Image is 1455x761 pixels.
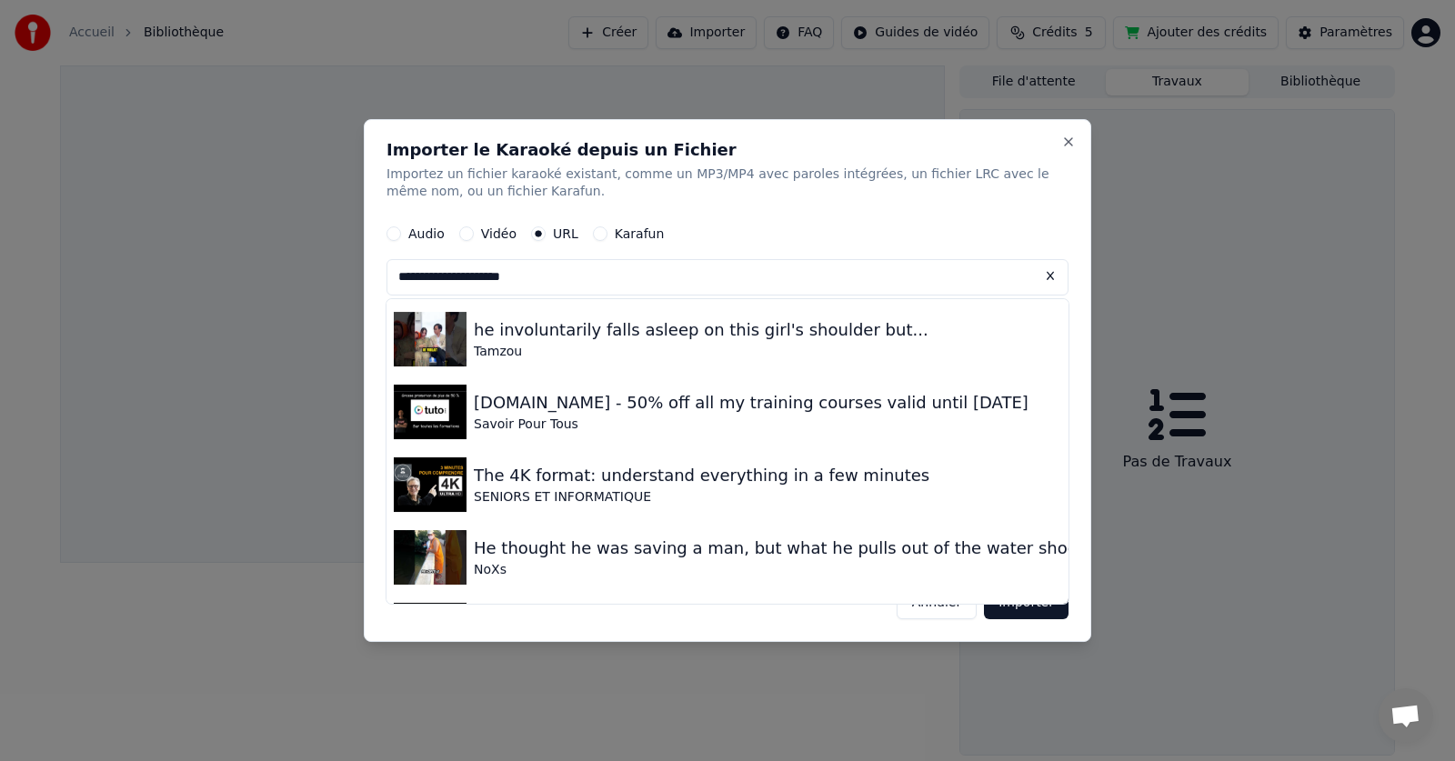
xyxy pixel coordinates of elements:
label: Vidéo [481,228,517,241]
button: Annuler [897,586,977,619]
div: he involuntarily falls asleep on this girl's shoulder but... [474,318,928,344]
div: The 4K format: understand everything in a few minutes [474,464,929,489]
label: Karafun [615,228,665,241]
div: NoXs [474,562,1321,580]
img: He thought he was saving a man, but what he pulls out of the water shocks everyone! #shorts #shor... [394,531,467,586]
label: Audio [408,228,445,241]
div: [DOMAIN_NAME] - 50% off all my training courses valid until [DATE] [474,391,1029,416]
div: SENIORS ET INFORMATIQUE [474,489,929,507]
img: The 4K format: understand everything in a few minutes [394,458,467,513]
div: Savoir Pour Tous [474,416,1029,435]
div: Tamzou [474,344,928,362]
img: Fr.tuto.com - 50% off all my training courses valid until September 22, 2025 [394,386,467,440]
button: Importer [984,586,1069,619]
div: He thought he was saving a man, but what he pulls out of the water shocks everyone! #shorts #shor... [474,536,1321,562]
label: URL [553,228,578,241]
img: he involuntarily falls asleep on this girl's shoulder but... [394,313,467,367]
h2: Importer le Karaoké depuis un Fichier [386,142,1069,158]
img: VEO 3 & VEO3 Fast Illimité : Créez des Vidéos Virales avec l'IA et Gagnez +5000€/mois avec Edimakor [394,604,467,658]
p: Importez un fichier karaoké existant, comme un MP3/MP4 avec paroles intégrées, un fichier LRC ave... [386,165,1069,202]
